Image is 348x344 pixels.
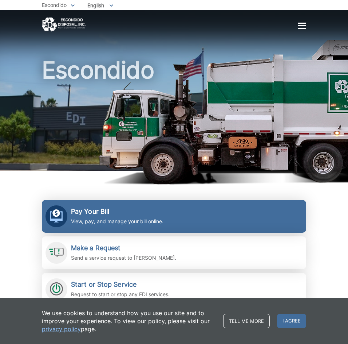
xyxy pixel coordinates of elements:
a: Make a Request Send a service request to [PERSON_NAME]. [42,236,306,269]
p: Send a service request to [PERSON_NAME]. [71,254,176,262]
span: I agree [277,314,306,328]
p: We use cookies to understand how you use our site and to improve your experience. To view our pol... [42,309,216,333]
h1: Escondido [42,58,306,174]
h2: Pay Your Bill [71,208,163,216]
h2: Make a Request [71,244,176,252]
p: View, pay, and manage your bill online. [71,217,163,225]
span: Escondido [42,2,67,8]
p: Request to start or stop any EDI services. [71,290,170,298]
a: privacy policy [42,325,81,333]
h2: Start or Stop Service [71,281,170,289]
a: Pay Your Bill View, pay, and manage your bill online. [42,200,306,233]
a: EDCD logo. Return to the homepage. [42,18,86,32]
a: Tell me more [223,314,270,328]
